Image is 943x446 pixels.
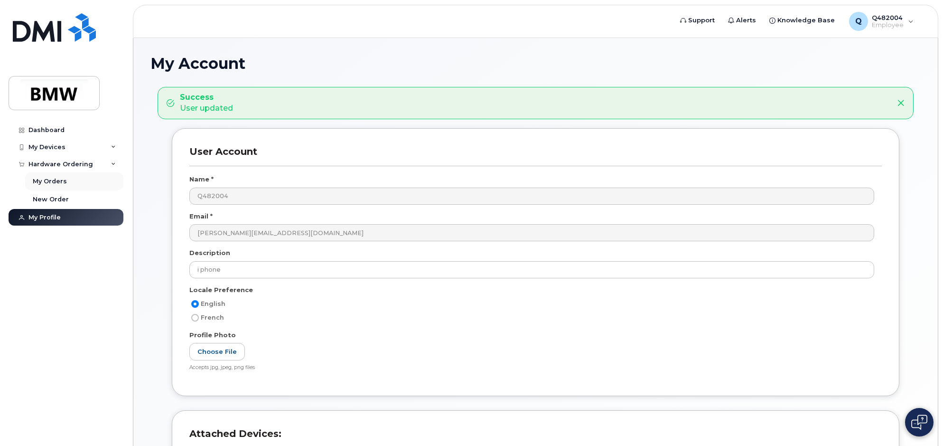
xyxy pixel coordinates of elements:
img: Open chat [911,415,927,430]
div: User updated [180,92,233,114]
label: Description [189,248,230,257]
label: Choose File [189,343,245,361]
input: English [191,300,199,308]
label: Email * [189,212,213,221]
div: Accepts jpg, jpeg, png files [189,364,874,371]
label: Name * [189,175,214,184]
span: English [201,300,225,307]
label: Profile Photo [189,331,236,340]
label: Locale Preference [189,285,253,294]
span: French [201,314,224,321]
input: French [191,314,199,322]
strong: Success [180,92,233,103]
h1: My Account [150,55,921,72]
h3: User Account [189,146,882,166]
